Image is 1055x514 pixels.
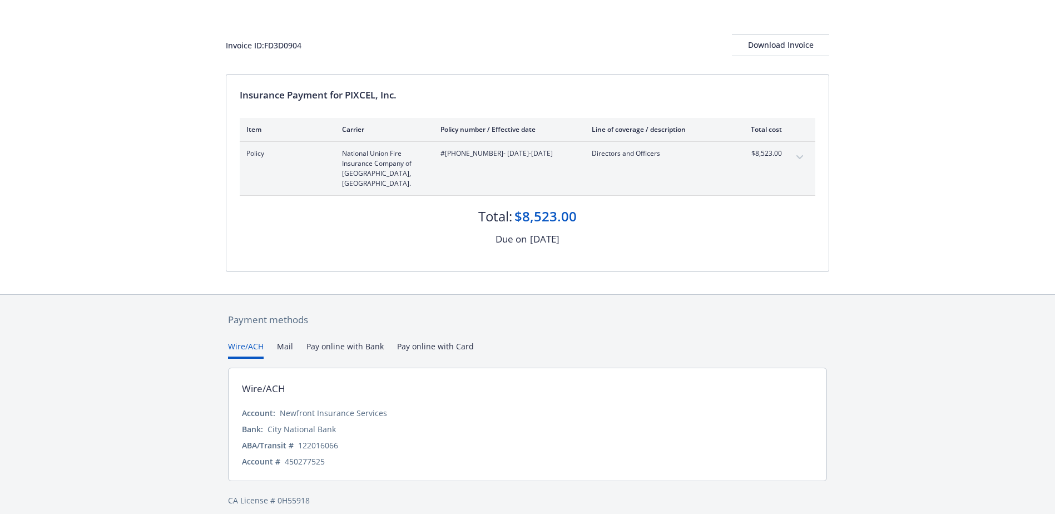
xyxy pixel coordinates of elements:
span: $8,523.00 [740,149,782,159]
div: [DATE] [530,232,559,246]
div: 122016066 [298,439,338,451]
div: Total cost [740,125,782,134]
div: Payment methods [228,313,827,327]
div: Line of coverage / description [592,125,722,134]
div: Item [246,125,324,134]
span: Policy [246,149,324,159]
div: Bank: [242,423,263,435]
button: Pay online with Card [397,340,474,359]
button: Mail [277,340,293,359]
div: Account: [242,407,275,419]
span: #[PHONE_NUMBER] - [DATE]-[DATE] [440,149,574,159]
span: Directors and Officers [592,149,722,159]
div: Newfront Insurance Services [280,407,387,419]
span: National Union Fire Insurance Company of [GEOGRAPHIC_DATA], [GEOGRAPHIC_DATA]. [342,149,423,189]
div: Total: [478,207,512,226]
button: expand content [791,149,809,166]
div: Wire/ACH [242,382,285,396]
button: Pay online with Bank [306,340,384,359]
div: ABA/Transit # [242,439,294,451]
div: Account # [242,456,280,467]
div: Due on [496,232,527,246]
div: PolicyNational Union Fire Insurance Company of [GEOGRAPHIC_DATA], [GEOGRAPHIC_DATA].#[PHONE_NUMBE... [240,142,815,195]
div: Invoice ID: FD3D0904 [226,39,301,51]
div: City National Bank [268,423,336,435]
button: Download Invoice [732,34,829,56]
div: 450277525 [285,456,325,467]
div: $8,523.00 [514,207,577,226]
div: Policy number / Effective date [440,125,574,134]
div: Insurance Payment for PIXCEL, Inc. [240,88,815,102]
div: Carrier [342,125,423,134]
div: CA License # 0H55918 [228,495,827,506]
button: Wire/ACH [228,340,264,359]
